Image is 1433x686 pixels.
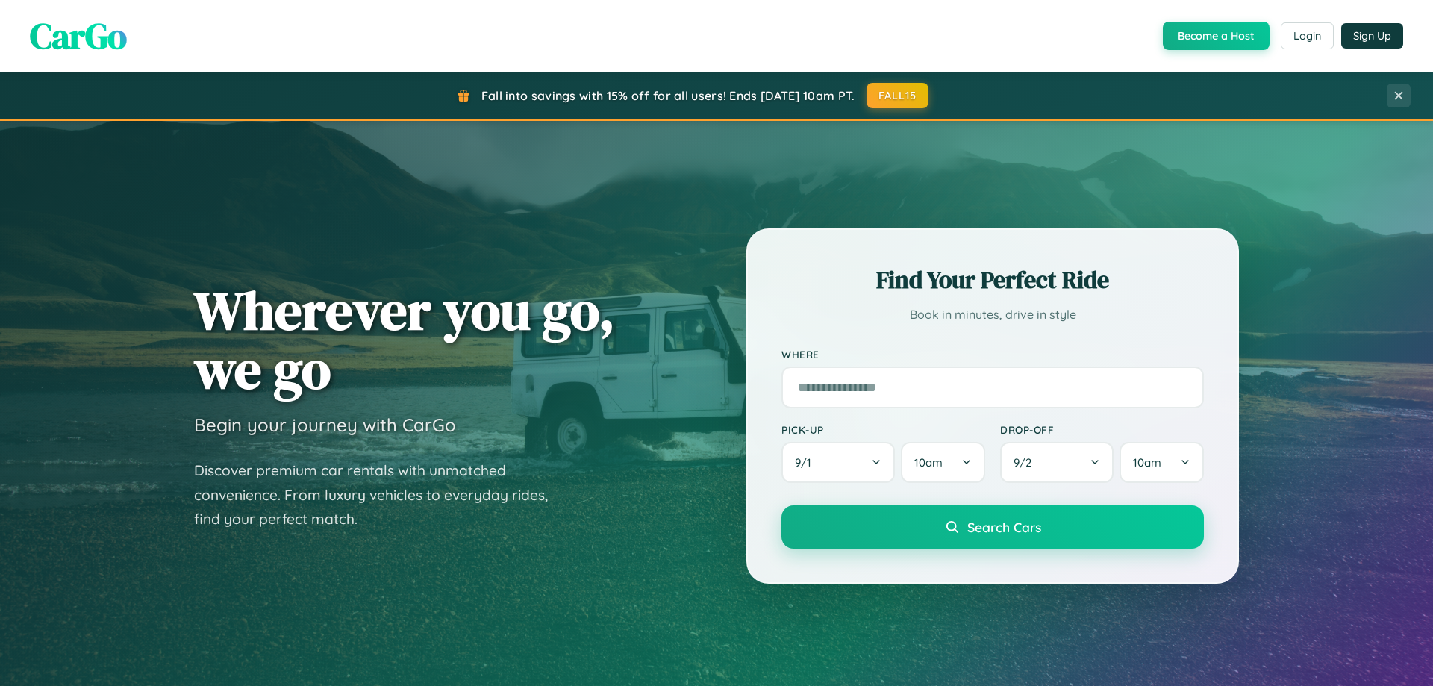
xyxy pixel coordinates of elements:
[1000,442,1114,483] button: 9/2
[914,455,943,470] span: 10am
[1120,442,1204,483] button: 10am
[481,88,855,103] span: Fall into savings with 15% off for all users! Ends [DATE] 10am PT.
[781,442,895,483] button: 9/1
[1133,455,1161,470] span: 10am
[781,505,1204,549] button: Search Cars
[795,455,819,470] span: 9 / 1
[781,304,1204,325] p: Book in minutes, drive in style
[1281,22,1334,49] button: Login
[1163,22,1270,50] button: Become a Host
[781,423,985,436] label: Pick-up
[30,11,127,60] span: CarGo
[194,281,615,399] h1: Wherever you go, we go
[1014,455,1039,470] span: 9 / 2
[194,458,567,531] p: Discover premium car rentals with unmatched convenience. From luxury vehicles to everyday rides, ...
[901,442,985,483] button: 10am
[781,348,1204,361] label: Where
[194,414,456,436] h3: Begin your journey with CarGo
[867,83,929,108] button: FALL15
[1341,23,1403,49] button: Sign Up
[967,519,1041,535] span: Search Cars
[1000,423,1204,436] label: Drop-off
[781,264,1204,296] h2: Find Your Perfect Ride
